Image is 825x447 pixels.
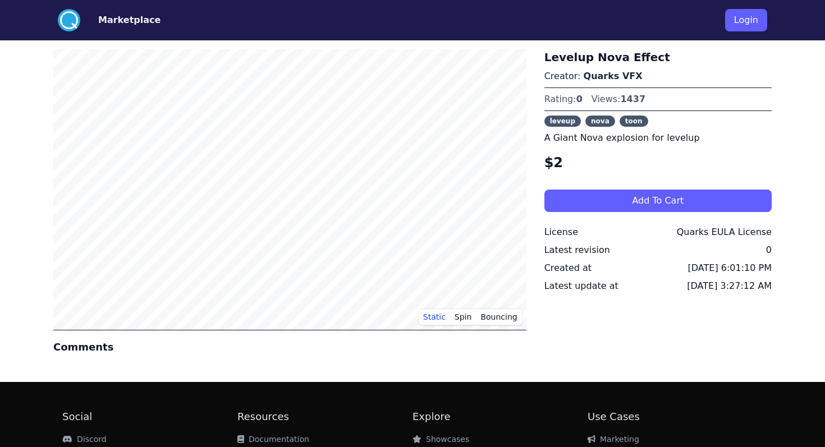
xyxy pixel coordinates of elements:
button: Add To Cart [544,190,772,212]
p: Creator: [544,70,772,83]
h2: Use Cases [588,409,763,425]
div: License [544,225,578,239]
button: Bouncing [476,308,521,325]
a: Quarks VFX [584,71,643,81]
span: 0 [576,94,583,104]
h4: $2 [544,154,772,172]
h2: Explore [412,409,588,425]
div: Latest update at [544,279,618,293]
div: Views: [592,93,645,106]
div: Latest revision [544,243,610,257]
div: [DATE] 6:01:10 PM [688,261,772,275]
a: Marketing [588,435,639,444]
a: Showcases [412,435,469,444]
a: Login [725,4,767,36]
span: toon [620,116,648,127]
div: Rating: [544,93,583,106]
h2: Social [62,409,237,425]
p: A Giant Nova explosion for levelup [544,131,772,145]
span: 1437 [620,94,645,104]
div: [DATE] 3:27:12 AM [687,279,772,293]
span: nova [585,116,615,127]
span: leveup [544,116,581,127]
a: Discord [62,435,107,444]
h2: Resources [237,409,412,425]
button: Spin [450,308,476,325]
button: Static [419,308,450,325]
a: Marketplace [80,13,161,27]
button: Marketplace [98,13,161,27]
button: Login [725,9,767,31]
div: 0 [766,243,772,257]
h4: Comments [53,339,526,355]
div: Quarks EULA License [677,225,772,239]
h3: Levelup Nova Effect [544,49,772,65]
a: Documentation [237,435,309,444]
div: Created at [544,261,592,275]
